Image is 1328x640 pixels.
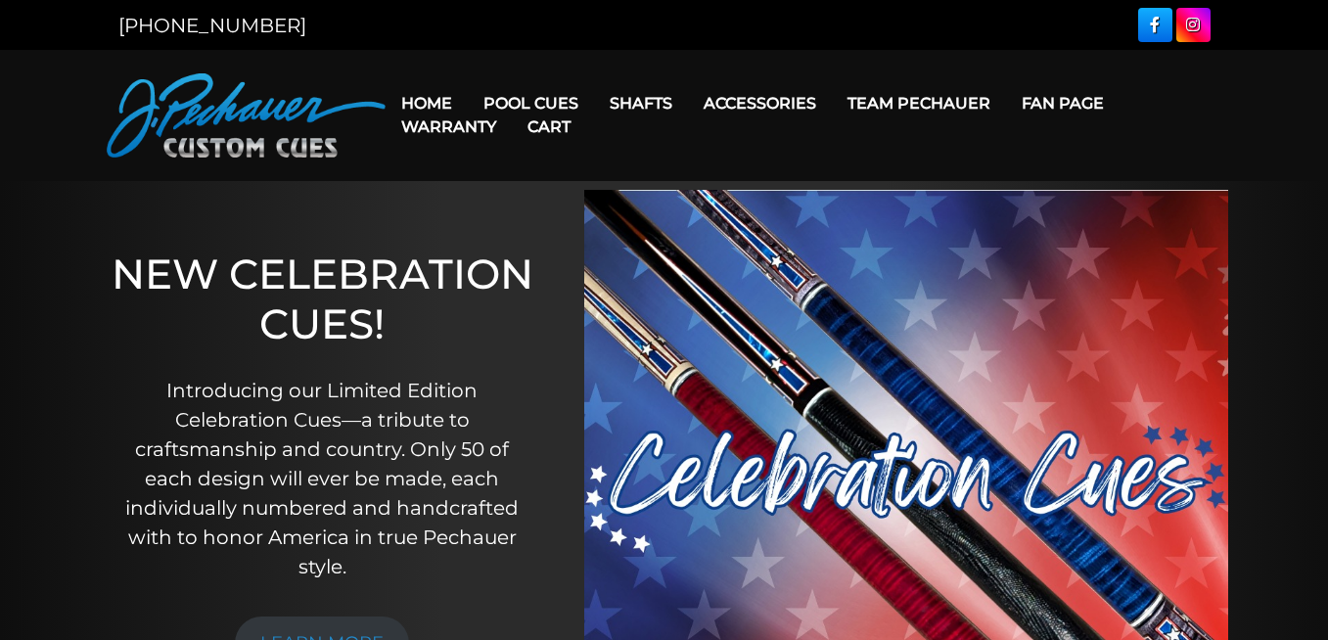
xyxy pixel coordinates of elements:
[110,250,535,348] h1: NEW CELEBRATION CUES!
[118,14,306,37] a: [PHONE_NUMBER]
[107,73,386,158] img: Pechauer Custom Cues
[594,78,688,128] a: Shafts
[110,376,535,581] p: Introducing our Limited Edition Celebration Cues—a tribute to craftsmanship and country. Only 50 ...
[468,78,594,128] a: Pool Cues
[1006,78,1120,128] a: Fan Page
[386,102,512,152] a: Warranty
[512,102,586,152] a: Cart
[832,78,1006,128] a: Team Pechauer
[386,78,468,128] a: Home
[688,78,832,128] a: Accessories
